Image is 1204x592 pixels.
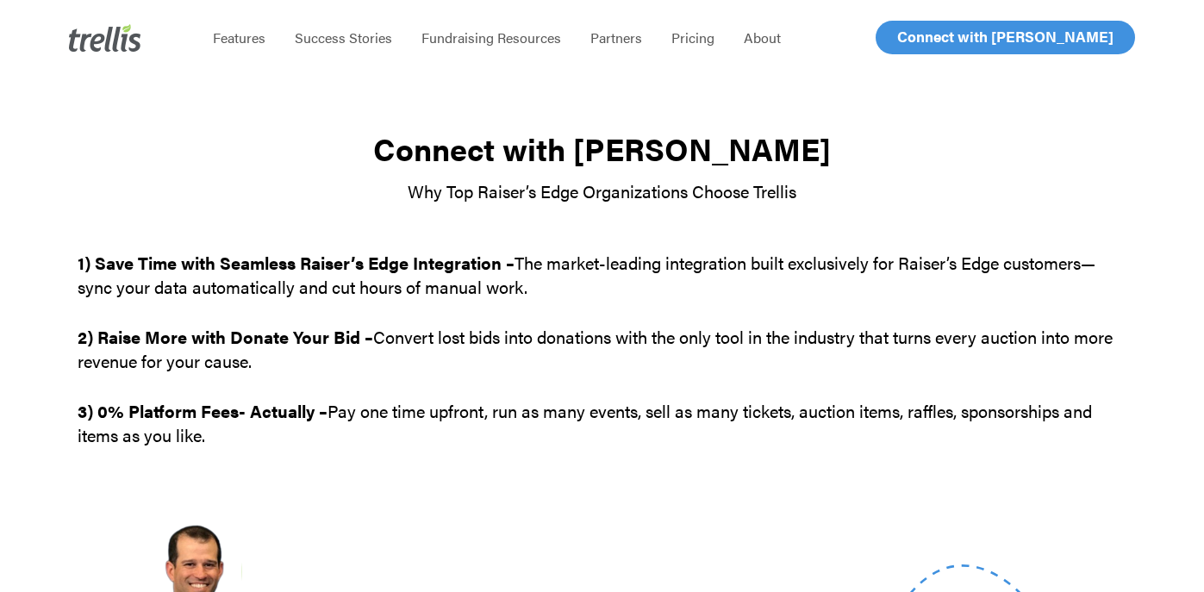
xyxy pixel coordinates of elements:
span: About [744,28,781,47]
p: Pay one time upfront, run as many events, sell as many tickets, auction items, raffles, sponsorsh... [78,399,1126,447]
strong: Connect with [PERSON_NAME] [373,126,831,171]
strong: 1) Save Time with Seamless Raiser’s Edge Integration – [78,250,515,275]
span: Fundraising Resources [421,28,561,47]
p: The market-leading integration built exclusively for Raiser’s Edge customers—sync your data autom... [78,251,1126,325]
span: Connect with [PERSON_NAME] [897,26,1114,47]
a: About [729,29,795,47]
a: Connect with [PERSON_NAME] [876,21,1135,54]
span: Success Stories [295,28,392,47]
a: Success Stories [280,29,407,47]
p: Convert lost bids into donations with the only tool in the industry that turns every auction into... [78,325,1126,399]
a: Pricing [657,29,729,47]
span: Pricing [671,28,714,47]
strong: 3) 0% Platform Fees- Actually – [78,398,328,423]
span: Partners [590,28,642,47]
a: Features [198,29,280,47]
p: Why Top Raiser’s Edge Organizations Choose Trellis [78,179,1126,203]
strong: 2) Raise More with Donate Your Bid – [78,324,373,349]
a: Fundraising Resources [407,29,576,47]
img: Trellis [69,24,141,52]
span: Features [213,28,265,47]
a: Partners [576,29,657,47]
